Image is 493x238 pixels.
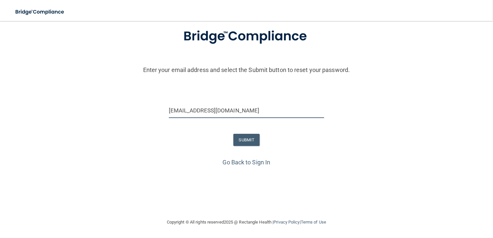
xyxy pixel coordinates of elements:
[301,220,326,225] a: Terms of Use
[10,5,70,19] img: bridge_compliance_login_screen.278c3ca4.svg
[126,212,367,233] div: Copyright © All rights reserved 2025 @ Rectangle Health | |
[223,159,271,166] a: Go Back to Sign In
[233,134,260,146] button: SUBMIT
[273,220,299,225] a: Privacy Policy
[170,19,323,54] img: bridge_compliance_login_screen.278c3ca4.svg
[379,197,485,223] iframe: Drift Widget Chat Controller
[169,103,324,118] input: Email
